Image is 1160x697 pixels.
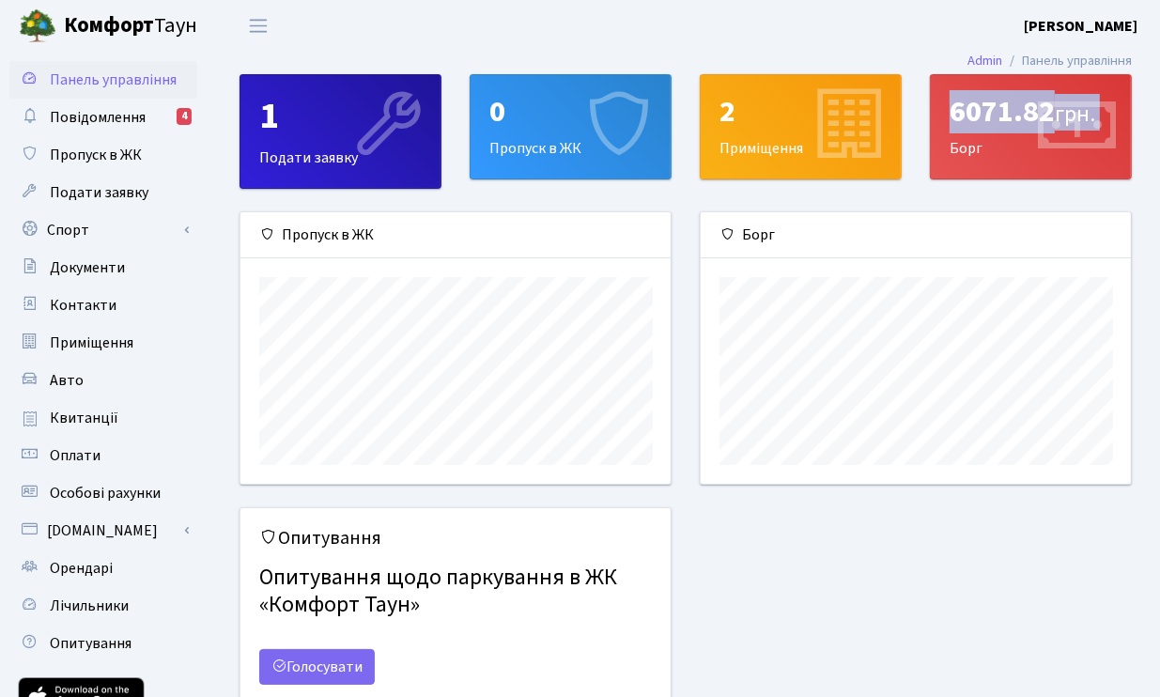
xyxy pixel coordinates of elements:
div: 2 [719,94,882,130]
span: Опитування [50,633,131,654]
a: Подати заявку [9,174,197,211]
span: Подати заявку [50,182,148,203]
span: Авто [50,370,84,391]
div: Борг [931,75,1131,178]
div: 4 [177,108,192,125]
a: Повідомлення4 [9,99,197,136]
span: Лічильники [50,596,129,616]
a: [PERSON_NAME] [1024,15,1137,38]
span: Орендарі [50,558,113,579]
span: Контакти [50,295,116,316]
h5: Опитування [259,527,652,550]
span: Документи [50,257,125,278]
span: Таун [64,10,197,42]
a: 1Подати заявку [240,74,441,189]
div: 1 [259,94,422,139]
a: Спорт [9,211,197,249]
a: Авто [9,362,197,399]
a: Пропуск в ЖК [9,136,197,174]
div: 6071.82 [950,94,1112,130]
div: Приміщення [701,75,901,178]
a: Особові рахунки [9,474,197,512]
a: Панель управління [9,61,197,99]
a: 0Пропуск в ЖК [470,74,672,179]
div: Пропуск в ЖК [471,75,671,178]
a: Голосувати [259,649,375,685]
a: Опитування [9,625,197,662]
b: [PERSON_NAME] [1024,16,1137,37]
span: Квитанції [50,408,118,428]
a: Admin [967,51,1002,70]
a: Документи [9,249,197,287]
a: 2Приміщення [700,74,902,179]
span: Оплати [50,445,101,466]
img: logo.png [19,8,56,45]
span: Особові рахунки [50,483,161,503]
a: Оплати [9,437,197,474]
div: Пропуск в ЖК [240,212,671,258]
b: Комфорт [64,10,154,40]
button: Переключити навігацію [235,10,282,41]
span: Приміщення [50,333,133,353]
a: [DOMAIN_NAME] [9,512,197,550]
nav: breadcrumb [939,41,1160,81]
a: Контакти [9,287,197,324]
span: Повідомлення [50,107,146,128]
div: Борг [701,212,1131,258]
a: Лічильники [9,587,197,625]
h4: Опитування щодо паркування в ЖК «Комфорт Таун» [259,557,652,627]
a: Орендарі [9,550,197,587]
a: Приміщення [9,324,197,362]
div: Подати заявку [240,75,441,188]
li: Панель управління [1002,51,1132,71]
span: Пропуск в ЖК [50,145,142,165]
a: Квитанції [9,399,197,437]
div: 0 [489,94,652,130]
span: Панель управління [50,70,177,90]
